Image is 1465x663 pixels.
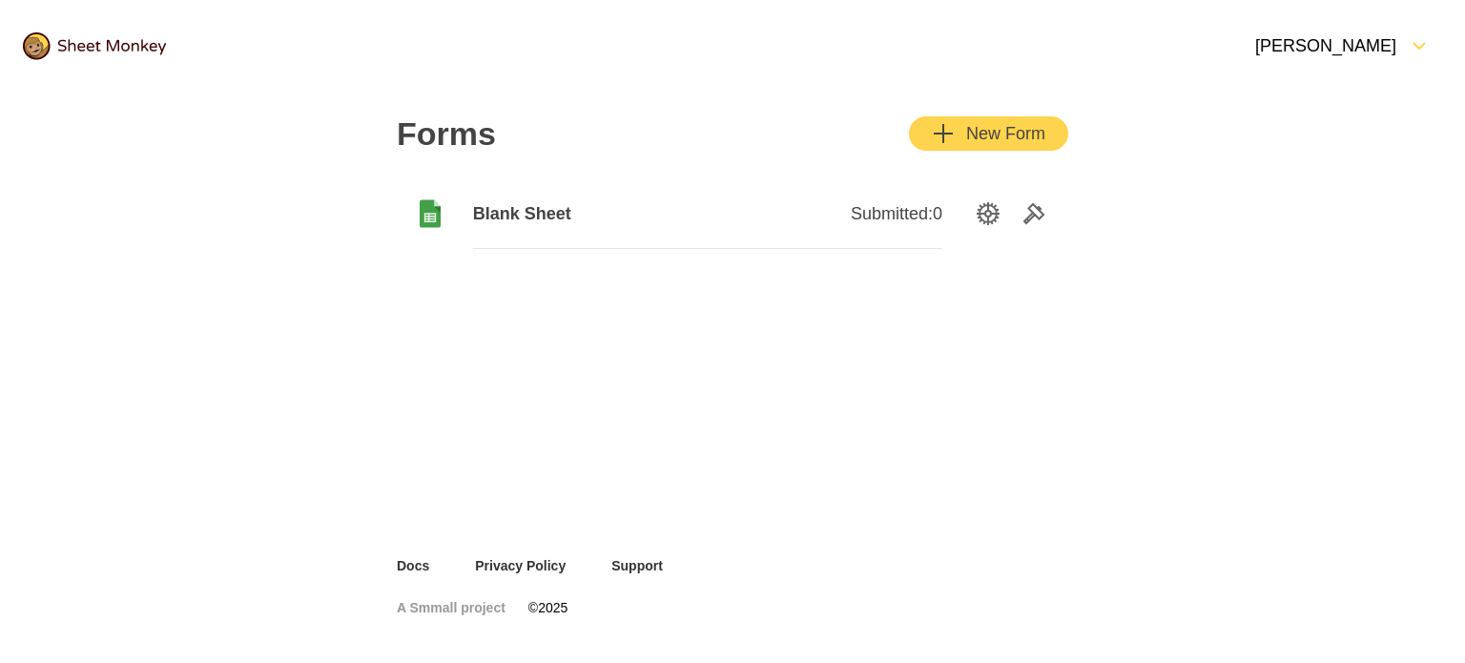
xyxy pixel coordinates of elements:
[851,202,942,225] span: Submitted: 0
[397,556,429,575] a: Docs
[23,32,166,60] img: logo@2x.png
[528,598,567,617] span: © 2025
[909,116,1068,151] button: AddNew Form
[1022,202,1045,225] svg: Tools
[397,598,506,617] a: A Smmall project
[611,556,663,575] a: Support
[977,202,1000,225] svg: SettingsOption
[1221,34,1396,57] div: [PERSON_NAME]
[932,122,955,145] svg: Add
[1408,34,1431,57] svg: FormDown
[397,114,496,153] h2: Forms
[1209,23,1442,69] button: Open Menu
[473,202,708,225] span: Blank Sheet
[475,556,566,575] a: Privacy Policy
[932,122,1045,145] div: New Form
